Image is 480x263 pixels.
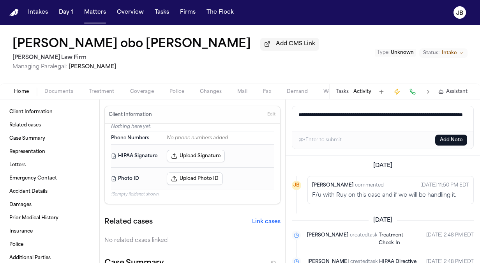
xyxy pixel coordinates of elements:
button: Add Task [376,86,387,97]
div: F/u with Ruy on this case and if we will be handling it. [312,192,469,199]
span: Treatment Check-In [379,233,403,245]
span: Demand [287,89,308,95]
div: No related cases linked [104,237,281,245]
button: Intakes [25,5,51,20]
h1: [PERSON_NAME] obo [PERSON_NAME] [12,37,251,52]
a: Damages [6,199,93,211]
p: Nothing here yet. [111,124,274,131]
button: Matters [81,5,109,20]
span: Unknown [391,50,414,55]
time: September 29, 2025 at 10:50 PM [420,181,469,190]
span: Changes [200,89,222,95]
span: [DATE] [369,162,397,170]
span: Treatment [89,89,115,95]
h2: [PERSON_NAME] Law Firm [12,53,319,62]
button: Tasks [336,89,349,95]
span: Workspaces [323,89,353,95]
button: Create Immediate Task [392,86,402,97]
h2: Related cases [104,217,153,227]
span: Fax [263,89,271,95]
button: Link cases [252,218,281,226]
button: Upload Signature [167,150,225,162]
span: Home [14,89,29,95]
a: Letters [6,159,93,171]
span: Type : [377,50,390,55]
a: Treatment Check-In [379,231,420,247]
button: Firms [177,5,199,20]
a: Emergency Contact [6,172,93,185]
a: Related cases [6,119,93,131]
span: [PERSON_NAME] [307,231,348,247]
button: Activity [353,89,371,95]
span: Mail [237,89,247,95]
button: Add Note [435,135,467,146]
span: created task [350,231,377,247]
span: [PERSON_NAME] [69,64,116,70]
div: ⌘+Enter to submit [298,137,342,143]
span: Intake [442,50,457,56]
span: Status: [423,50,439,56]
span: [DATE] [369,217,397,224]
time: September 24, 2025 at 1:48 PM [426,231,474,247]
button: The Flock [203,5,237,20]
h3: Client Information [107,112,154,118]
button: Upload Photo ID [167,172,223,185]
button: Overview [114,5,147,20]
span: Add CMS Link [276,40,315,48]
img: Finch Logo [9,9,19,16]
span: Police [169,89,184,95]
span: [PERSON_NAME] [312,181,353,189]
a: Accident Details [6,185,93,198]
a: Case Summary [6,132,93,145]
a: Insurance [6,225,93,238]
a: Representation [6,146,93,158]
button: Edit [265,108,278,121]
a: Client Information [6,106,93,118]
p: 15 empty fields not shown. [111,192,274,197]
div: JB [292,181,301,190]
span: Edit [267,112,275,117]
span: Managing Paralegal: [12,64,67,70]
a: Home [9,9,19,16]
button: Edit Type: Unknown [375,49,416,57]
span: Coverage [130,89,154,95]
span: Phone Numbers [111,135,149,141]
button: Make a Call [407,86,418,97]
dt: HIPAA Signature [111,150,162,162]
button: Day 1 [56,5,76,20]
div: No phone numbers added [167,135,274,141]
span: commented [355,181,384,189]
span: Documents [44,89,73,95]
button: Assistant [438,89,468,95]
button: Change status from Intake [419,48,468,58]
button: Tasks [152,5,172,20]
button: Add CMS Link [260,38,319,50]
a: Prior Medical History [6,212,93,224]
dt: Photo ID [111,172,162,185]
span: Assistant [446,89,468,95]
button: Edit matter name [12,37,251,52]
a: Police [6,238,93,251]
